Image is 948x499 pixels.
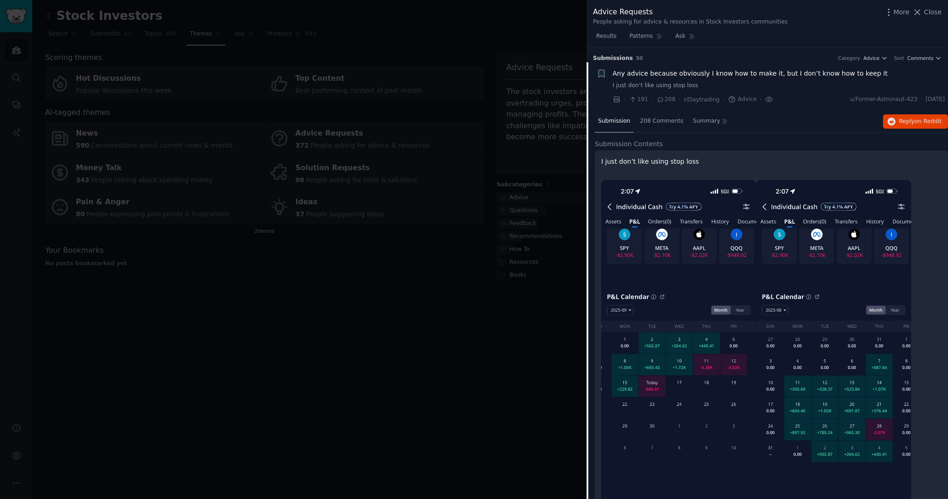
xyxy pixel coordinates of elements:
span: · [679,95,681,104]
a: Ask [672,29,699,48]
span: r/Daytrading [684,96,719,103]
span: Close [924,7,942,17]
span: Patterns [629,32,652,41]
span: [DATE] [926,95,945,104]
a: Patterns [626,29,665,48]
button: Advice [864,55,888,61]
span: Summary [693,117,720,125]
span: More [894,7,910,17]
button: Close [912,7,942,17]
span: Submission s [593,54,633,63]
a: Results [593,29,620,48]
p: I just don’t like using stop loss [601,157,942,166]
span: · [723,95,725,104]
div: Advice Requests [593,6,788,18]
span: Ask [675,32,686,41]
span: 50 [636,55,643,61]
span: on Reddit [915,118,942,125]
span: Advice [864,55,880,61]
div: Sort [894,55,904,61]
span: Advice [728,95,757,104]
span: · [760,95,762,104]
button: More [884,7,910,17]
div: Category [838,55,860,61]
span: 191 [629,95,648,104]
a: Any advice because obviously I know how to make it, but I don’t know how to keep it [613,69,888,78]
span: 208 [657,95,675,104]
span: Comments [907,55,934,61]
button: Replyon Reddit [883,114,948,129]
button: Comments [907,55,942,61]
span: Submission [598,117,630,125]
a: I just don’t like using stop loss [613,82,945,90]
span: Reply [899,118,942,126]
span: · [651,95,653,104]
span: Submission Contents [595,139,663,149]
div: People asking for advice & resources in Stock Investors communities [593,18,788,26]
span: Results [596,32,616,41]
span: · [921,95,923,104]
span: u/Former-Astronaut-423 [850,95,917,104]
span: · [624,95,626,104]
span: 208 Comments [640,117,683,125]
